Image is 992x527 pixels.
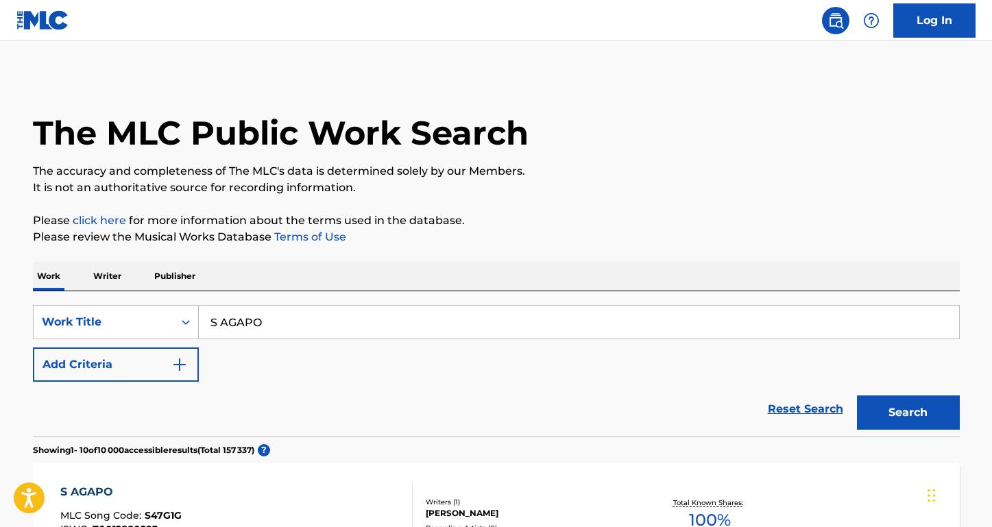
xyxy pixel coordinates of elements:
p: Work [33,262,64,291]
p: Please review the Musical Works Database [33,229,960,245]
p: Publisher [150,262,199,291]
p: It is not an authoritative source for recording information. [33,180,960,196]
button: Add Criteria [33,347,199,382]
img: MLC Logo [16,10,69,30]
p: Total Known Shares: [673,498,747,508]
a: Public Search [822,7,849,34]
div: Work Title [42,314,165,330]
div: [PERSON_NAME] [426,507,633,519]
iframe: Chat Widget [923,461,992,527]
h1: The MLC Public Work Search [33,112,529,154]
form: Search Form [33,305,960,437]
a: click here [73,214,126,227]
div: Writers ( 1 ) [426,497,633,507]
p: Please for more information about the terms used in the database. [33,212,960,229]
span: S47G1G [145,509,182,522]
img: help [863,12,880,29]
div: Help [858,7,885,34]
img: search [827,12,844,29]
a: Reset Search [761,394,850,424]
img: 9d2ae6d4665cec9f34b9.svg [171,356,188,373]
div: Widget de chat [923,461,992,527]
div: Glisser [928,475,936,516]
p: The accuracy and completeness of The MLC's data is determined solely by our Members. [33,163,960,180]
button: Search [857,395,960,430]
p: Writer [89,262,125,291]
a: Terms of Use [271,230,346,243]
p: Showing 1 - 10 of 10 000 accessible results (Total 157 337 ) [33,444,254,456]
div: S AGAPO [60,484,182,500]
span: ? [258,444,270,456]
span: MLC Song Code : [60,509,145,522]
a: Log In [893,3,976,38]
